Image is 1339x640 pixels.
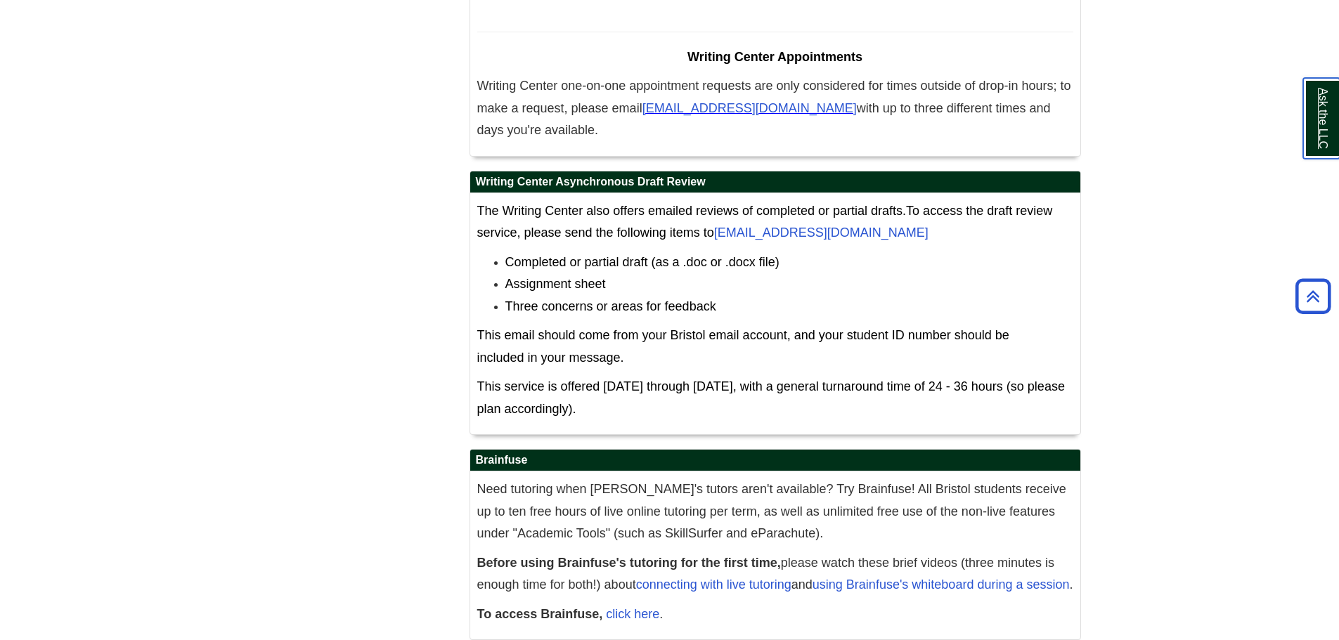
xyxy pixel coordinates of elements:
[606,607,659,621] a: click here
[1291,287,1335,306] a: Back to Top
[477,204,907,218] span: The Writing Center also offers emailed reviews of completed or partial drafts.
[505,255,780,269] span: Completed or partial draft (as a .doc or .docx file)
[642,101,857,115] span: [EMAIL_ADDRESS][DOMAIN_NAME]
[505,277,606,291] span: Assignment sheet
[714,226,929,240] a: [EMAIL_ADDRESS][DOMAIN_NAME]
[636,577,791,592] a: connecting with live tutoring
[477,607,664,621] span: .
[477,79,1071,115] span: Writing Center one-on-one appointment requests are only considered for times outside of drop-in h...
[477,328,1009,365] span: This email should come from your Bristol email account, and your student ID number should be incl...
[642,103,857,115] a: [EMAIL_ADDRESS][DOMAIN_NAME]
[477,556,781,570] strong: Before using Brainfuse's tutoring for the first time,
[477,101,1051,138] span: with up to three different times and days you're available.
[477,607,603,621] strong: To access Brainfuse,
[813,577,1070,592] a: using Brainfuse's whiteboard during a session
[477,379,1065,416] span: This service is offered [DATE] through [DATE], with a general turnaround time of 24 - 36 hours (s...
[505,299,716,313] span: Three concerns or areas for feedback
[477,482,1066,540] span: Need tutoring when [PERSON_NAME]'s tutors aren't available? Try Brainfuse! All Bristol students r...
[477,556,1073,592] span: please watch these brief videos (three minutes is enough time for both!) about and .
[687,50,862,64] span: Writing Center Appointments
[470,450,1080,471] h2: Brainfuse
[470,171,1080,193] h2: Writing Center Asynchronous Draft Review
